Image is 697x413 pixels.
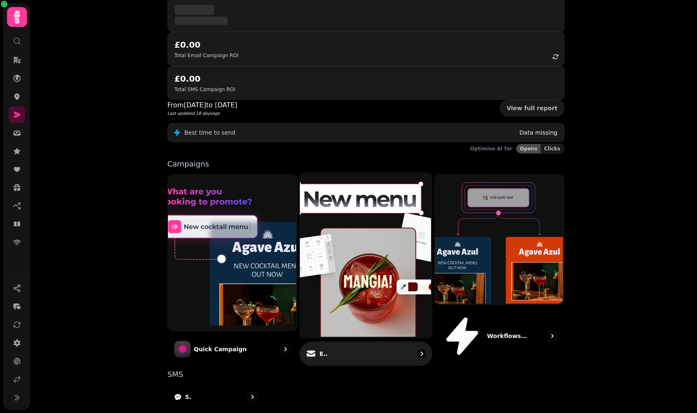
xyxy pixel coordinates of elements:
[541,144,564,153] button: Clicks
[168,371,565,378] p: SMS
[520,146,538,151] span: Opens
[470,145,513,152] p: Optimise AI for
[167,174,297,330] img: Quick Campaign
[500,100,565,116] a: View full report
[434,174,563,304] img: Workflows (coming soon)
[175,73,235,85] h2: £0.00
[417,350,426,358] svg: go to
[487,332,528,340] p: Workflows (coming soon)
[194,345,247,353] p: Quick Campaign
[548,332,556,340] svg: go to
[184,128,236,137] p: Best time to send
[299,172,431,337] img: Email
[548,50,563,64] button: refresh
[248,393,256,401] svg: go to
[520,128,558,137] p: Data missing
[175,39,239,51] h2: £0.00
[168,385,264,409] a: SMS
[168,100,237,110] p: From [DATE] to [DATE]
[434,174,565,364] a: Workflows (coming soon)Workflows (coming soon)
[175,52,239,59] p: Total Email Campaign ROI
[544,146,560,151] span: Clicks
[168,174,298,364] a: Quick CampaignQuick Campaign
[516,144,541,153] button: Opens
[281,345,290,353] svg: go to
[168,160,565,168] p: Campaigns
[185,393,191,401] p: SMS
[299,172,432,366] a: EmailEmail
[168,110,237,116] p: Last updated 18 days ago
[175,86,235,93] p: Total SMS Campaign ROI
[319,350,328,358] p: Email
